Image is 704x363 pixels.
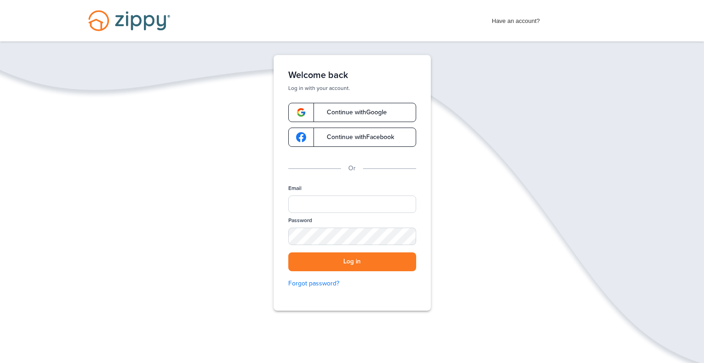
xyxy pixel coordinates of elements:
[288,70,416,81] h1: Welcome back
[288,279,416,289] a: Forgot password?
[296,132,306,142] img: google-logo
[288,252,416,271] button: Log in
[318,109,387,116] span: Continue with Google
[318,134,394,140] span: Continue with Facebook
[288,217,312,224] label: Password
[288,103,416,122] a: google-logoContinue withGoogle
[288,184,302,192] label: Email
[348,163,356,173] p: Or
[288,228,416,245] input: Password
[288,195,416,213] input: Email
[288,84,416,92] p: Log in with your account.
[296,107,306,117] img: google-logo
[492,11,540,26] span: Have an account?
[288,128,416,147] a: google-logoContinue withFacebook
